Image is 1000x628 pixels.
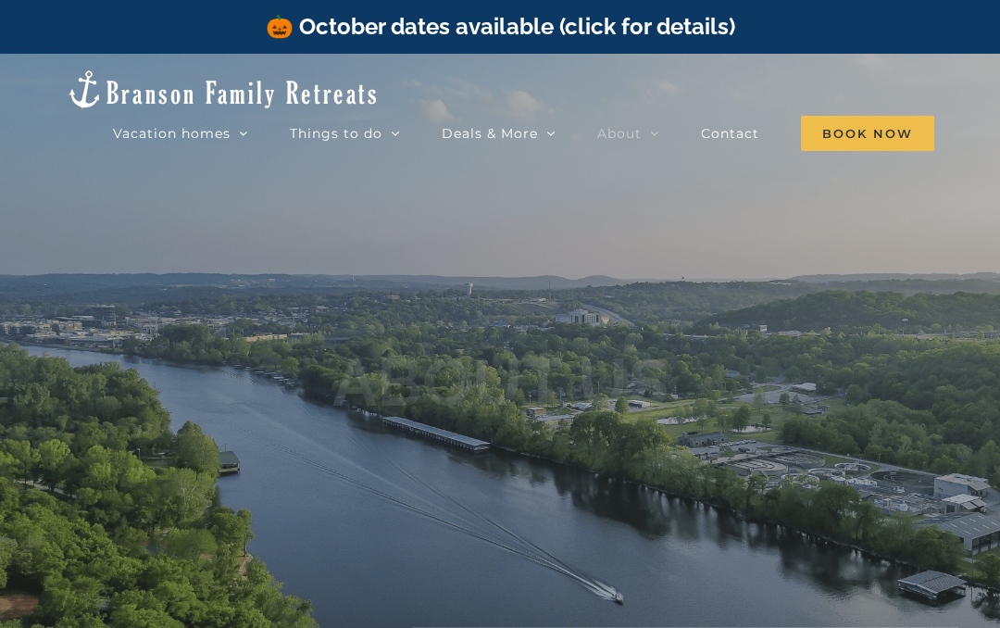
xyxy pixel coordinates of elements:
a: Contact [701,115,759,152]
a: Book Now [801,115,934,152]
a: 🎃 October dates available (click for details) [266,13,735,40]
a: Deals & More [442,115,556,152]
span: Book Now [801,116,934,151]
a: Things to do [290,115,400,152]
span: Things to do [290,127,382,140]
img: Branson Family Retreats Logo [66,69,380,110]
b: ABOUT US [332,343,669,421]
span: Vacation homes [113,127,231,140]
span: Contact [701,127,759,140]
a: About [597,115,659,152]
nav: Main Menu [113,115,934,152]
span: About [597,127,642,140]
span: Deals & More [442,127,538,140]
a: Vacation homes [113,115,248,152]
